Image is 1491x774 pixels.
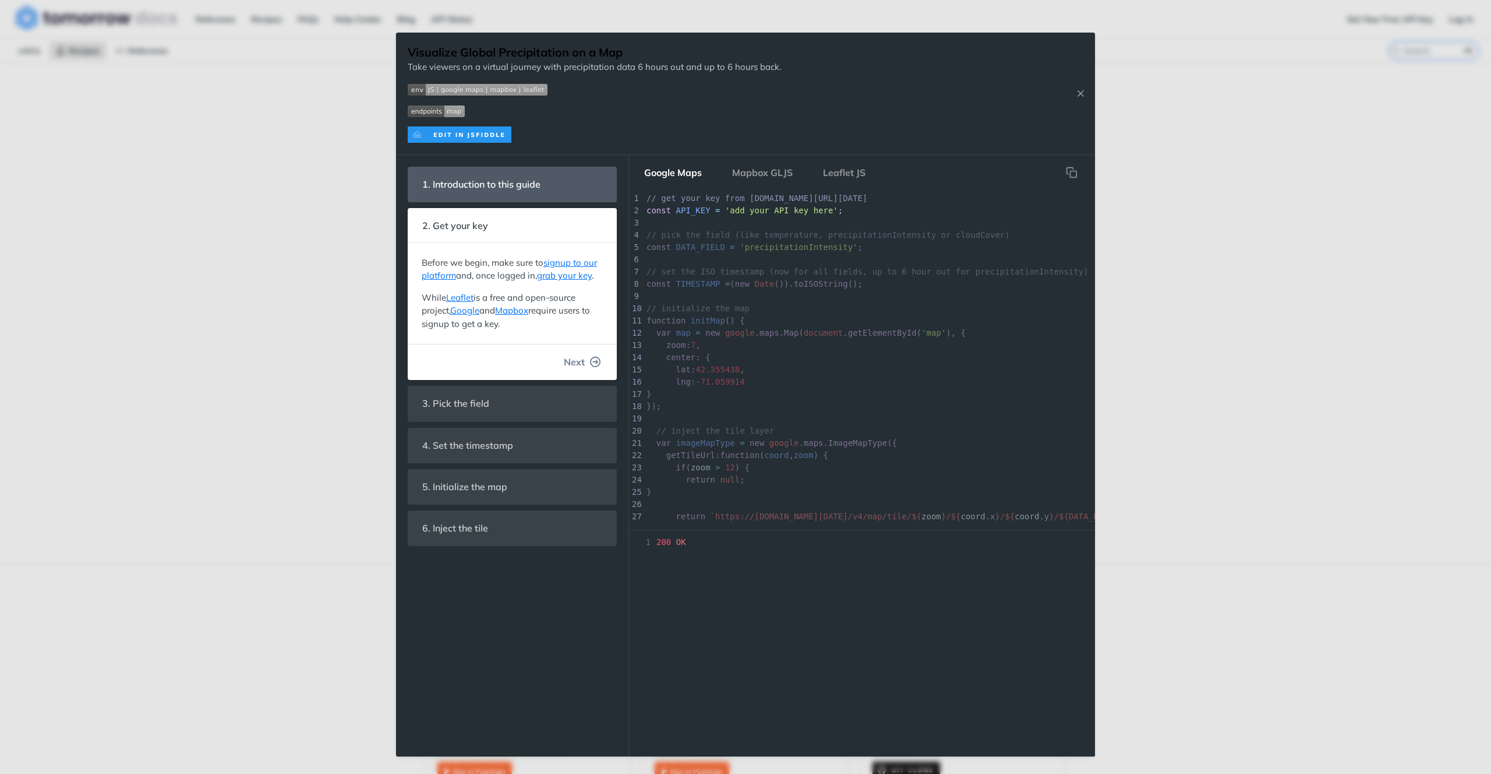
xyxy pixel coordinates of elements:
div: 18 [629,400,641,413]
span: 3. Pick the field [414,392,497,415]
span: ( ()). (); [646,279,863,289]
span: getElementById [848,328,917,337]
span: map [676,328,691,337]
span: = [715,206,720,215]
span: y [1044,512,1049,521]
div: 11 [629,315,641,327]
span: zoom [794,451,814,460]
span: : , [646,340,701,350]
span: = [695,328,700,337]
span: = [740,438,744,448]
span: > [715,463,720,472]
span: API_KEY [676,206,711,215]
p: Take viewers on a virtual journey with precipitation data 6 hours out and up to 6 hours back. [408,61,781,74]
section: 2. Get your keyBefore we begin, make sure tosignup to our platformand, once logged in,grab your k... [408,208,617,381]
div: 4 [629,229,641,241]
span: maps [804,438,824,448]
div: 20 [629,425,641,437]
div: 21 [629,437,641,449]
div: 15 [629,364,641,376]
span: } [646,389,652,399]
span: 4. Set the timestamp [414,434,521,457]
span: = [725,279,730,289]
span: 'add your API key here' [725,206,838,215]
span: } [646,487,652,497]
span: : ( , ) { [646,451,828,460]
span: DATA_FIELD [676,242,725,252]
span: = [730,242,734,252]
span: - [695,377,700,386]
section: 1. Introduction to this guide [408,167,617,202]
button: Next [554,350,610,374]
img: endpoint [408,105,465,117]
span: coord [1015,512,1039,521]
div: 23 [629,462,641,474]
span: // initialize the map [646,304,750,313]
span: ImageMapType [828,438,887,448]
div: 26 [629,498,641,511]
span: function [646,316,686,325]
span: ; [646,242,863,252]
div: 12 [629,327,641,339]
span: const [646,242,671,252]
a: Mapbox [495,305,528,316]
section: 5. Initialize the map [408,469,617,505]
span: const [646,279,671,289]
section: 3. Pick the field [408,386,617,421]
span: document [804,328,843,337]
section: 4. Set the timestamp [408,428,617,463]
span: return [676,512,706,521]
div: 6 [629,254,641,266]
span: Expand image [408,83,781,96]
span: if [676,463,686,472]
button: Google Maps [635,161,711,184]
span: toISOString [794,279,848,289]
div: 14 [629,351,641,364]
span: new [705,328,720,337]
span: }/${ [941,512,961,521]
span: x [990,512,995,521]
img: clone [408,126,511,143]
div: 2 [629,205,641,217]
div: 3 [629,217,641,229]
span: 1 [629,536,654,548]
span: . . ({ [646,438,897,448]
div: 27 [629,511,641,523]
span: TIMESTAMP [676,279,720,289]
span: coord [960,512,985,521]
span: coord [764,451,789,460]
span: new [735,279,750,289]
span: lng [676,377,691,386]
span: imageMapType [676,438,735,448]
span: // inject the tile layer [656,426,774,435]
button: Leaflet JS [814,161,875,184]
div: 7 [629,266,641,278]
span: ; [646,475,745,484]
span: 200 [656,537,671,547]
p: Before we begin, make sure to and, once logged in, . [422,256,603,283]
div: 10 [629,302,641,315]
span: 'map' [921,328,946,337]
span: 5. Initialize the map [414,476,515,498]
span: () { [646,316,745,325]
span: 12 [725,463,735,472]
span: }/${ [995,512,1015,521]
span: . . ( . ( ), { [646,328,966,337]
span: // pick the field (like temperature, precipitationIntensity or cloudCover) [646,230,1010,240]
span: : { [646,353,711,362]
span: // get your key from [DOMAIN_NAME][URL][DATE] [646,193,867,203]
span: 71.059914 [701,377,745,386]
span: Date [755,279,775,289]
button: Close Recipe [1072,87,1089,99]
span: getTileUrl [666,451,715,460]
svg: hidden [1066,167,1077,178]
h1: Visualize Global Precipitation on a Map [408,44,781,61]
button: Mapbox GLJS [723,161,802,184]
img: env [408,84,547,96]
span: const [646,206,671,215]
div: 13 [629,339,641,351]
span: 1. Introduction to this guide [414,173,549,196]
div: 1 [629,192,641,205]
div: 8 [629,278,641,290]
span: }); [646,402,661,411]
